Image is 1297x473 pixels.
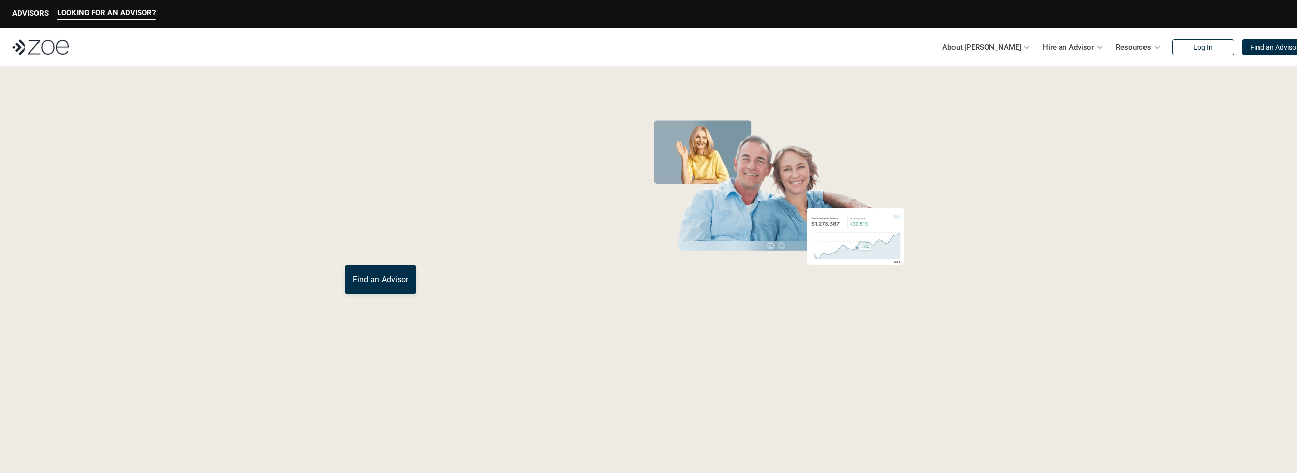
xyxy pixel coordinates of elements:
[644,115,914,280] img: Zoe Financial Hero Image
[345,146,549,219] span: with a Financial Advisor
[1193,43,1213,52] p: Log In
[345,229,606,253] p: You deserve an advisor you can trust. [PERSON_NAME], hire, and invest with vetted, fiduciary, fin...
[353,274,408,284] p: Find an Advisor
[1043,40,1094,55] p: Hire an Advisor
[12,9,49,18] p: ADVISORS
[942,40,1021,55] p: About [PERSON_NAME]
[345,112,570,151] span: Grow Your Wealth
[1116,40,1151,55] p: Resources
[1172,39,1234,55] a: Log In
[57,8,156,17] p: LOOKING FOR AN ADVISOR?
[24,423,1273,453] p: Loremipsum: *DolOrsi Ametconsecte adi Eli Seddoeius tem inc utlaboreet. Dol 9709 MagNaal Enimadmi...
[638,286,920,292] em: The information in the visuals above is for illustrative purposes only and does not represent an ...
[345,265,416,294] a: Find an Advisor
